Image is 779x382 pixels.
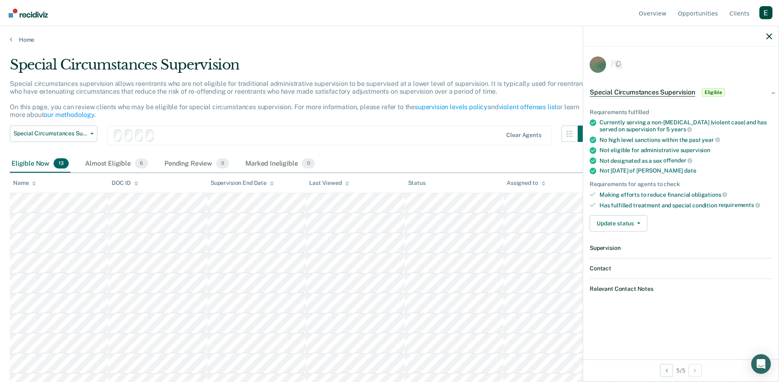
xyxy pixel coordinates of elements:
[590,245,772,252] dt: Supervision
[599,167,772,174] div: Not [DATE] of [PERSON_NAME]
[759,6,772,19] button: Profile dropdown button
[211,180,274,187] div: Supervision End Date
[163,155,231,173] div: Pending Review
[702,137,720,143] span: year
[590,109,772,116] div: Requirements fulfilled
[590,215,647,231] button: Update status
[680,147,710,153] span: supervision
[702,88,725,97] span: Eligible
[408,180,426,187] div: Status
[590,181,772,188] div: Requirements for agents to check
[590,285,772,292] dt: Relevant Contact Notes
[671,126,692,133] span: years
[599,119,772,133] div: Currently serving a non-[MEDICAL_DATA] (violent case) and has served on supervision for 5
[599,191,772,198] div: Making efforts to reduce financial
[9,9,48,18] img: Recidiviz
[599,136,772,144] div: No high level sanctions within the past
[309,180,349,187] div: Last Viewed
[660,364,673,377] button: Previous Opportunity
[507,180,545,187] div: Assigned to
[599,147,772,154] div: Not eligible for administrative
[415,103,487,111] a: supervision levels policy
[583,79,779,106] div: Special Circumstances SupervisionEligible
[54,158,69,169] span: 13
[691,191,727,198] span: obligations
[751,354,771,374] div: Open Intercom Messenger
[83,155,150,173] div: Almost Eligible
[10,155,70,173] div: Eligible Now
[13,130,87,137] span: Special Circumstances Supervision
[10,36,769,43] a: Home
[10,80,588,119] p: Special circumstances supervision allows reentrants who are not eligible for traditional administ...
[689,364,702,377] button: Next Opportunity
[216,158,229,169] span: 0
[590,88,695,97] span: Special Circumstances Supervision
[599,202,772,209] div: Has fulfilled treatment and special condition
[590,265,772,272] dt: Contact
[718,202,760,208] span: requirements
[112,180,138,187] div: DOC ID
[499,103,557,111] a: violent offenses list
[10,56,594,80] div: Special Circumstances Supervision
[302,158,314,169] span: 0
[44,111,94,119] a: our methodology
[506,132,541,139] div: Clear agents
[135,158,148,169] span: 6
[684,167,696,174] span: date
[599,157,772,164] div: Not designated as a sex
[583,360,779,381] div: 5 / 5
[244,155,317,173] div: Marked Ineligible
[13,180,36,187] div: Name
[663,157,693,164] span: offender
